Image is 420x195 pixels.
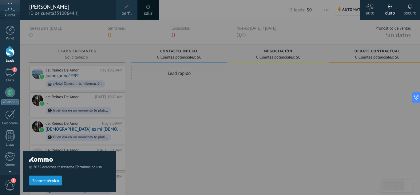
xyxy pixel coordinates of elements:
a: Términos de uso [76,165,102,169]
span: 3 [11,178,16,183]
span: Soporte técnico [32,179,59,183]
div: claro [385,4,395,20]
div: Panel [1,37,19,41]
div: Chats [1,79,19,83]
div: Calendario [1,121,19,125]
div: [PERSON_NAME] [29,3,110,10]
div: Correo [1,163,19,167]
div: auto [366,4,374,20]
span: © 2025 derechos reservados | [29,165,110,169]
div: WhatsApp [1,99,19,105]
div: Listas [1,143,19,147]
span: 2 [12,67,17,72]
span: Cuenta [5,13,15,17]
div: oscuro [403,4,416,20]
div: Leads [1,59,19,63]
button: Soporte técnico [29,176,62,185]
a: salir [144,10,152,17]
span: ID de cuenta [29,10,110,17]
a: Soporte técnico [29,178,62,183]
span: 35100644 [54,10,79,17]
span: perfil [121,10,132,17]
